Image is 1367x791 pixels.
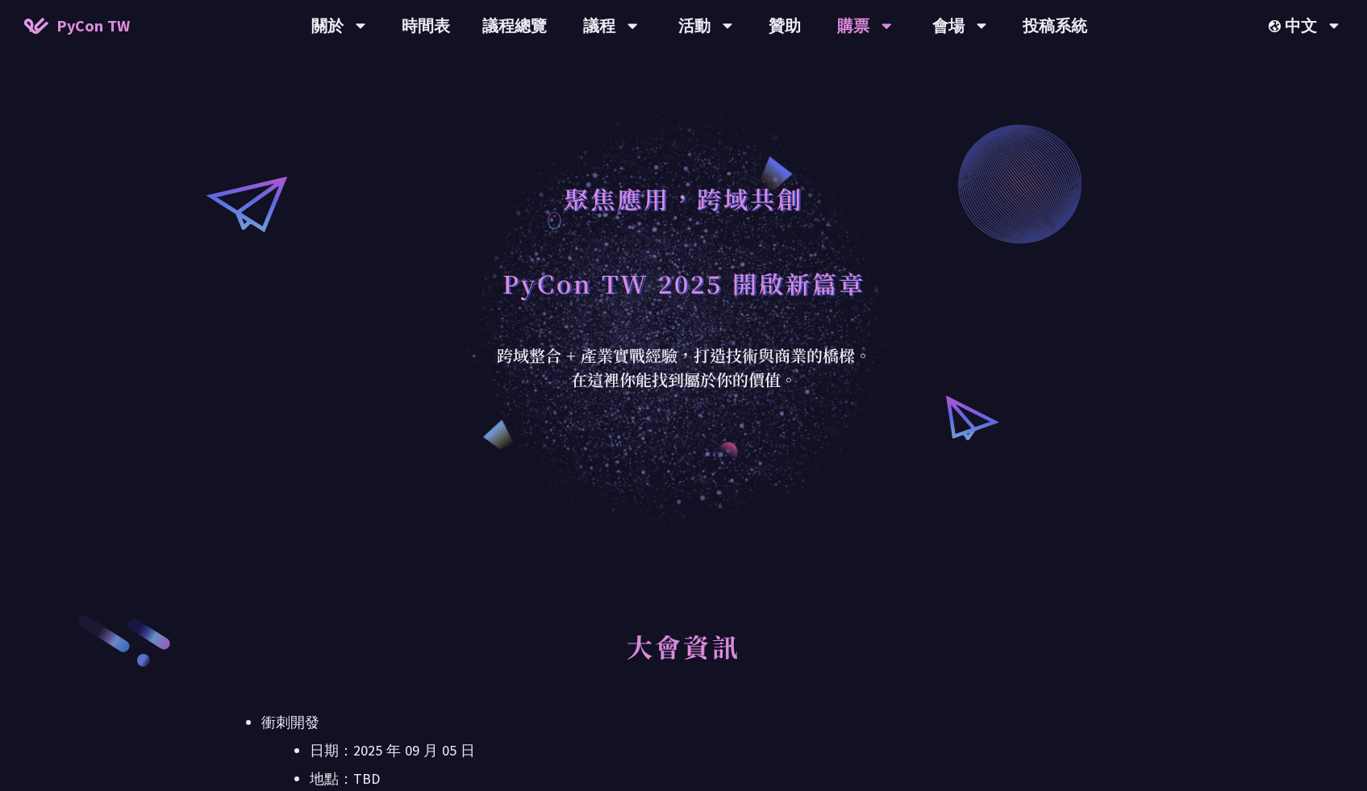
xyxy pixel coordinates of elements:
h2: 大會資訊 [261,614,1106,702]
h1: 聚焦應用，跨域共創 [564,174,803,223]
li: 日期：2025 年 09 月 05 日 [310,739,1106,763]
span: PyCon TW [56,14,130,38]
img: Home icon of PyCon TW 2025 [24,18,48,34]
li: 地點：TBD [310,767,1106,791]
div: 跨域整合 + 產業實戰經驗，打造技術與商業的橋樑。 在這裡你能找到屬於你的價值。 [486,343,881,392]
h1: PyCon TW 2025 開啟新篇章 [502,259,865,307]
a: PyCon TW [8,6,146,46]
img: Locale Icon [1269,20,1285,32]
li: 衝刺開發 [261,710,1106,791]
